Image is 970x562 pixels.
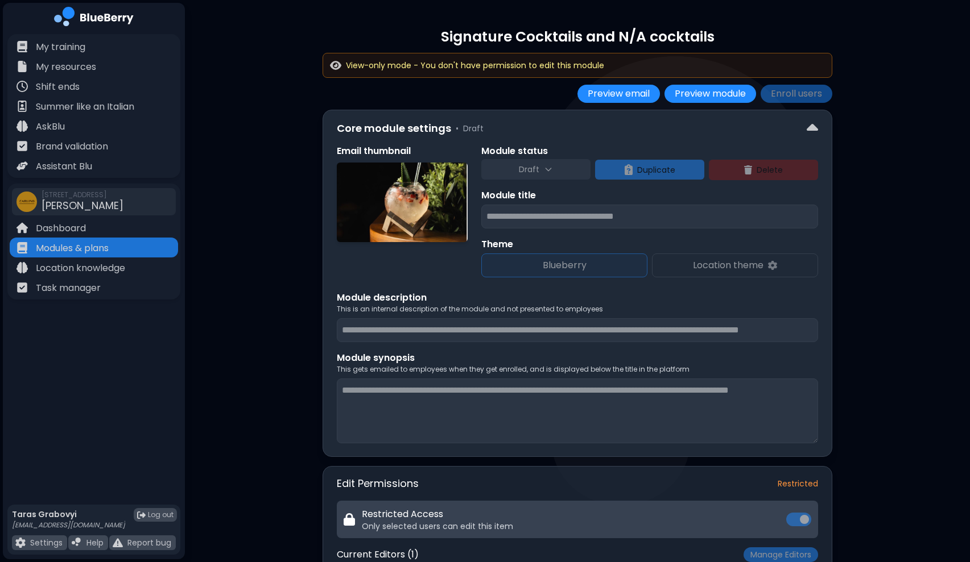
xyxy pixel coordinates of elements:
[456,123,459,134] span: •
[768,261,777,270] img: settings
[12,509,125,519] p: Taras Grabovyi
[330,60,341,70] img: view only
[36,222,86,235] p: Dashboard
[137,511,146,519] img: logout
[36,60,96,74] p: My resources
[36,120,65,134] p: AskBlu
[453,123,484,134] div: Draft
[481,189,818,202] p: Module title
[16,242,28,253] img: file icon
[36,261,125,275] p: Location knowledge
[36,160,92,173] p: Assistant Blu
[637,165,675,175] span: Duplicate
[36,281,101,295] p: Task manager
[481,144,818,158] p: Module status
[86,538,104,548] p: Help
[481,238,818,251] p: Theme
[36,100,134,114] p: Summer like an Italian
[577,85,660,103] button: Preview email
[16,61,28,72] img: file icon
[664,85,756,103] button: Preview module
[337,305,818,314] p: This is an internal description of the module and not presented to employees
[337,144,468,158] p: Email thumbnail
[16,120,28,132] img: file icon
[15,538,26,548] img: file icon
[12,521,125,530] p: [EMAIL_ADDRESS][DOMAIN_NAME]
[761,85,832,103] button: Enroll users
[36,40,85,54] p: My training
[337,351,818,365] p: Module synopsis
[16,41,28,52] img: file icon
[16,222,28,234] img: file icon
[337,476,419,492] h3: Edit Permissions
[16,101,28,112] img: file icon
[30,538,63,548] p: Settings
[16,140,28,152] img: file icon
[54,7,134,30] img: company logo
[72,538,82,548] img: file icon
[362,507,513,521] p: Restricted Access
[625,164,633,175] img: duplicate
[693,259,763,272] p: Location theme
[807,119,818,138] img: down chevron
[337,548,419,561] h4: Current Editors ( 1 )
[127,538,171,548] p: Report bug
[113,538,123,548] img: file icon
[16,262,28,273] img: file icon
[481,159,591,180] button: Draft
[36,242,109,255] p: Modules & plans
[595,160,704,180] button: Duplicate
[16,192,37,212] img: company thumbnail
[16,282,28,293] img: file icon
[16,81,28,92] img: file icon
[346,60,604,70] p: View-only mode - You don't have permission to edit this module
[16,160,28,172] img: file icon
[148,510,174,519] span: Log out
[362,521,513,531] p: Only selected users can edit this item
[42,198,123,213] span: [PERSON_NAME]
[744,547,818,562] button: Manage Editors
[337,291,818,305] p: Module description
[519,164,539,174] p: Draft
[323,27,832,46] p: Signature Cocktails and N/A cocktails
[344,513,355,526] img: Restricted
[36,80,80,94] p: Shift ends
[486,259,642,272] p: Blueberry
[36,140,108,153] p: Brand validation
[42,190,123,199] span: [STREET_ADDRESS]
[337,120,451,136] p: Core module settings
[778,478,818,489] span: Restricted
[337,365,818,374] p: This gets emailed to employees when they get enrolled, and is displayed below the title in the pl...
